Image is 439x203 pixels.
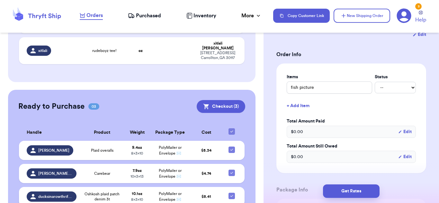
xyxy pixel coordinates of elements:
[291,129,303,135] span: $ 0.00
[94,171,110,176] span: Carebear
[413,31,426,38] button: Edit
[128,12,161,20] a: Purchased
[287,143,416,149] label: Total Amount Still Owed
[415,16,426,24] span: Help
[139,49,143,53] strong: oz
[415,11,426,24] a: Help
[287,74,372,80] label: Items
[80,12,103,20] a: Orders
[136,12,161,20] span: Purchased
[124,124,150,141] th: Weight
[38,194,73,199] span: ducksinarowthriftco
[18,101,85,112] h2: Ready to Purchase
[92,48,117,53] span: rudeboyz tee!
[334,9,390,23] button: New Shipping Order
[38,148,69,153] span: [PERSON_NAME]
[397,8,411,23] a: 3
[375,74,416,80] label: Status
[199,51,237,60] div: [STREET_ADDRESS] Carrollton , GA 30117
[241,12,262,20] div: More
[159,169,182,178] span: PolyMailer or Envelope ✉️
[133,169,142,173] strong: 7.9 oz
[159,192,182,201] span: PolyMailer or Envelope ✉️
[132,146,142,149] strong: 9.4 oz
[150,124,190,141] th: Package Type
[202,172,211,175] span: $ 4.74
[38,171,73,176] span: [PERSON_NAME].[PERSON_NAME]
[193,12,216,20] span: Inventory
[291,154,303,160] span: $ 0.00
[86,12,103,19] span: Orders
[276,51,426,58] h3: Order Info
[197,100,245,113] button: Checkout (3)
[88,103,99,110] span: 03
[80,124,124,141] th: Product
[27,129,42,136] span: Handle
[38,48,47,53] span: xitlali
[287,118,416,124] label: Total Amount Paid
[159,146,182,155] span: PolyMailer or Envelope ✉️
[398,129,412,135] button: Edit
[132,192,142,196] strong: 10.1 oz
[415,3,422,10] div: 3
[323,184,380,198] button: Get Rates
[273,9,330,23] button: Copy Customer Link
[130,174,144,178] span: 10 x 3 x 13
[398,154,412,160] button: Edit
[201,148,211,152] span: $ 5.34
[131,151,143,155] span: 8 x 3 x 10
[131,198,143,201] span: 8 x 3 x 10
[186,12,216,20] a: Inventory
[190,124,223,141] th: Cost
[284,99,418,113] button: + Add Item
[202,195,211,199] span: $ 5.41
[91,148,113,153] span: Plaid overalls
[199,41,237,51] div: xitlali [PERSON_NAME]
[84,191,120,202] span: Oshkosh plaid patch denim 3t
